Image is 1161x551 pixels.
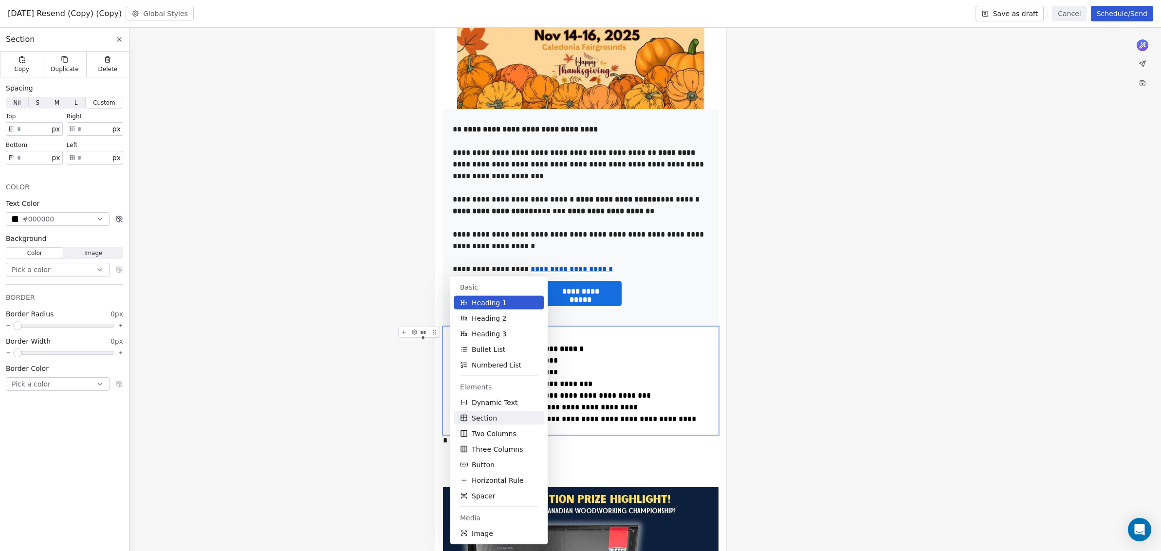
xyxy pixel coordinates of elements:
[472,398,518,407] span: Dynamic Text
[454,411,544,425] button: Section
[52,153,60,163] span: px
[6,182,123,192] div: COLOR
[6,34,35,45] span: Section
[472,345,505,354] span: Bullet List
[454,312,544,325] button: Heading 2
[6,293,123,302] div: BORDER
[454,343,544,356] button: Bullet List
[454,327,544,341] button: Heading 3
[67,112,124,120] div: right
[1091,6,1153,21] button: Schedule/Send
[454,458,544,472] button: Button
[460,282,538,292] span: Basic
[472,444,523,454] span: Three Columns
[111,336,123,346] span: 0px
[454,489,544,503] button: Spacer
[454,474,544,487] button: Horizontal Rule
[111,309,123,319] span: 0px
[472,460,495,470] span: Button
[6,83,33,93] span: Spacing
[112,153,121,163] span: px
[6,336,51,346] span: Border Width
[454,396,544,409] button: Dynamic Text
[6,234,47,243] span: Background
[6,141,63,149] div: bottom
[454,442,544,456] button: Three Columns
[74,98,78,107] span: L
[1052,6,1087,21] button: Cancel
[126,7,194,20] button: Global Styles
[84,249,103,257] span: Image
[14,65,29,73] span: Copy
[472,476,523,485] span: Horizontal Rule
[6,364,49,373] span: Border Color
[472,298,507,308] span: Heading 1
[976,6,1044,21] button: Save as draft
[454,427,544,441] button: Two Columns
[36,98,39,107] span: S
[454,358,544,372] button: Numbered List
[1128,518,1151,541] div: Open Intercom Messenger
[22,214,54,224] span: #000000
[460,382,538,392] span: Elements
[112,124,121,134] span: px
[13,98,21,107] span: Nil
[454,296,544,310] button: Heading 1
[6,212,110,226] button: #000000
[6,112,63,120] div: top
[98,65,118,73] span: Delete
[51,65,78,73] span: Duplicate
[472,313,507,323] span: Heading 2
[472,360,521,370] span: Numbered List
[460,513,538,523] span: Media
[8,8,122,19] span: [DATE] Resend (Copy) (Copy)
[472,413,497,423] span: Section
[6,309,54,319] span: Border Radius
[472,329,507,339] span: Heading 3
[6,199,39,208] span: Text Color
[472,429,516,439] span: Two Columns
[67,141,124,149] div: left
[472,529,493,538] span: Image
[454,527,544,540] button: Image
[55,98,59,107] span: M
[6,263,110,276] button: Pick a color
[6,377,110,391] button: Pick a color
[52,124,60,134] span: px
[472,491,495,501] span: Spacer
